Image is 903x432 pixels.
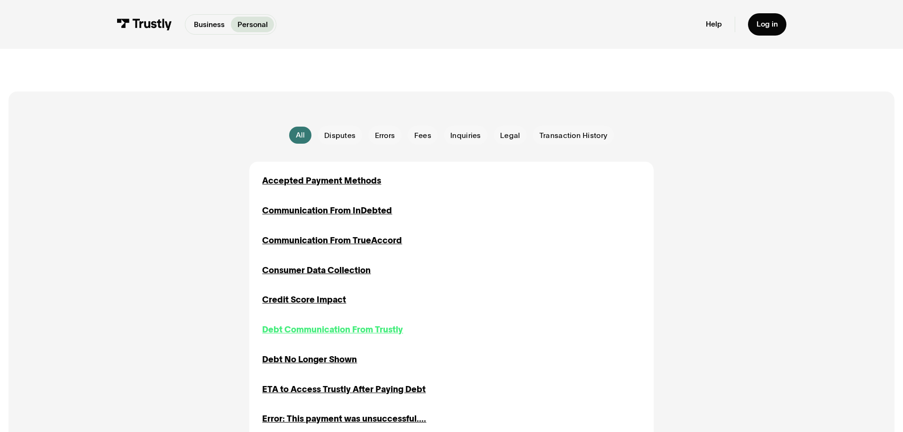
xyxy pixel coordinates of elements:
a: Log in [748,13,786,36]
span: Transaction History [539,130,607,141]
a: Help [706,19,722,29]
div: Log in [757,19,778,29]
a: Debt Communication From Trustly [262,323,403,336]
form: Email Form [249,126,653,145]
a: All [289,127,311,144]
a: Consumer Data Collection [262,264,371,277]
a: Error: This payment was unsuccessful.... [262,413,426,425]
div: All [296,130,305,140]
img: Trustly Logo [117,18,172,30]
a: Communication From InDebted [262,204,392,217]
p: Personal [237,19,268,30]
span: Inquiries [450,130,481,141]
span: Legal [500,130,520,141]
a: Personal [231,17,274,32]
span: Disputes [324,130,356,141]
a: Accepted Payment Methods [262,175,381,187]
a: Debt No Longer Shown [262,353,357,366]
p: Business [194,19,225,30]
span: Fees [414,130,431,141]
span: Errors [375,130,395,141]
a: ETA to Access Trustly After Paying Debt [262,383,426,396]
a: Credit Score Impact [262,294,346,306]
a: Business [187,17,231,32]
a: Communication From TrueAccord [262,234,402,247]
